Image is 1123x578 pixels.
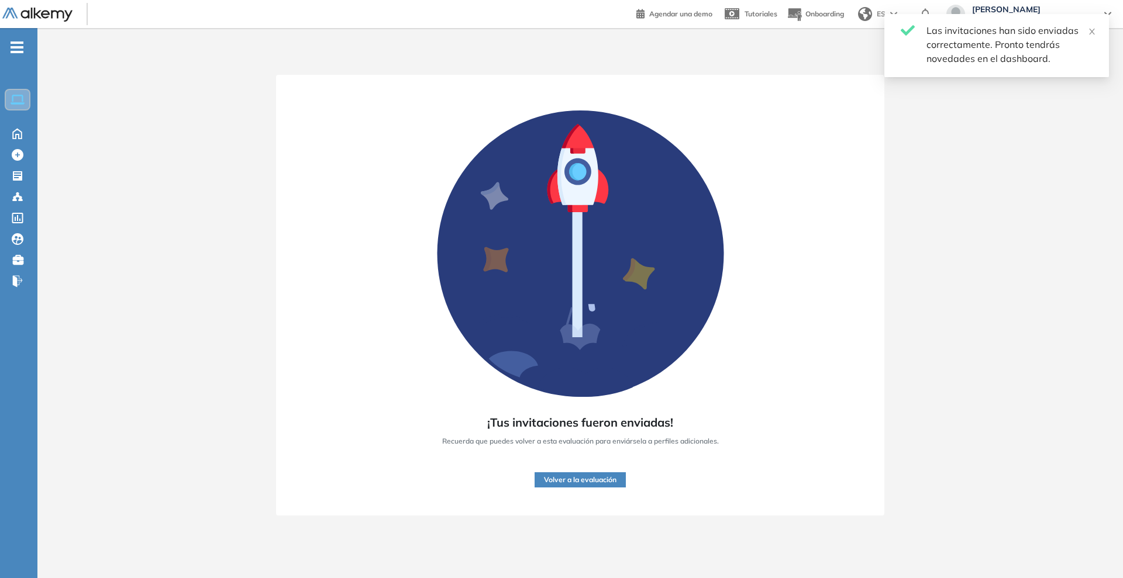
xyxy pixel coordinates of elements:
[2,8,73,22] img: Logo
[1088,27,1096,36] span: close
[636,6,712,20] a: Agendar una demo
[1065,522,1123,578] iframe: Chat Widget
[805,9,844,18] span: Onboarding
[787,2,844,27] button: Onboarding
[535,472,626,487] button: Volver a la evaluación
[890,12,897,16] img: arrow
[926,23,1095,65] div: Las invitaciones han sido enviadas correctamente. Pronto tendrás novedades en el dashboard.
[745,9,777,18] span: Tutoriales
[877,9,886,19] span: ES
[649,9,712,18] span: Agendar una demo
[487,414,673,431] span: ¡Tus invitaciones fueron enviadas!
[1065,522,1123,578] div: Widget de chat
[972,5,1093,14] span: [PERSON_NAME]
[858,7,872,21] img: world
[442,436,719,447] span: Recuerda que puedes volver a esta evaluación para enviársela a perfiles adicionales.
[11,46,23,49] i: -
